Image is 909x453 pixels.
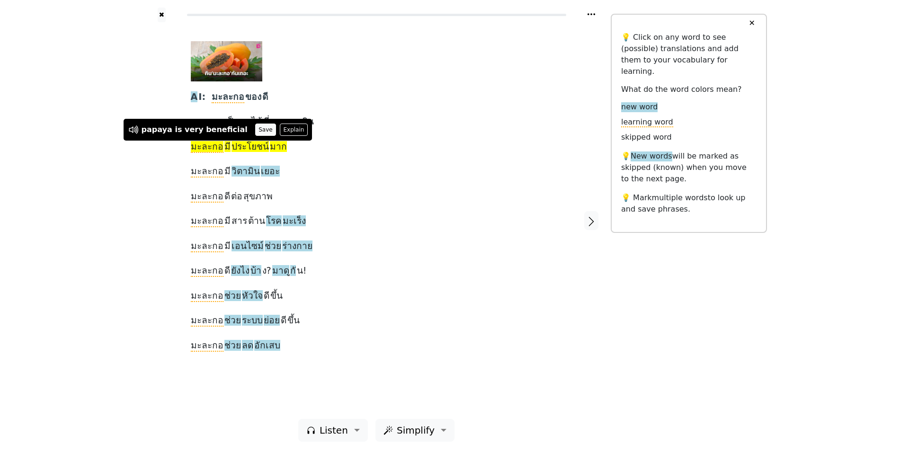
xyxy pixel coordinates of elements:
[232,141,269,153] span: ประโยชน์
[191,91,198,103] span: A
[231,191,242,203] span: ต่อ
[191,141,223,153] span: มะละกอ
[224,166,231,178] span: มี
[272,265,289,277] span: มาด
[224,340,241,352] span: ช่วย
[250,265,261,277] span: บ้า
[142,124,248,135] div: papaya is very beneficial
[191,240,223,252] span: มะละกอ
[283,215,306,227] span: มะเร็ง
[224,191,230,203] span: ดี
[191,191,223,203] span: มะละกอ
[255,124,276,136] button: Save
[254,340,280,352] span: อักเสบ
[281,315,286,327] span: ดี
[231,265,250,277] span: ยังไง
[224,116,240,128] span: เป็น
[743,15,760,32] button: ✕
[284,116,301,128] span: ชอบ
[191,340,223,352] span: มะละกอ
[397,423,435,437] span: Simplify
[224,240,231,252] span: มี
[242,340,253,352] span: ลด
[241,116,262,128] span: ผลไม้
[266,215,282,227] span: โรค
[375,419,454,442] button: Simplify
[264,290,269,302] span: ดี
[621,117,673,127] span: learning word
[263,116,269,128] span: ที่
[290,265,296,277] span: ูกั
[191,290,223,302] span: มะละกอ
[245,91,261,103] span: ของ
[262,265,271,277] span: ง?
[264,315,280,327] span: ย่อย
[191,265,223,277] span: มะละกอ
[191,166,223,178] span: มะละกอ
[232,215,247,227] span: สาร
[298,419,368,442] button: Listen
[282,240,312,252] span: ร่างกาย
[224,141,231,153] span: มี
[261,166,280,178] span: เยอะ
[280,124,308,136] button: Explain
[191,41,262,81] img: 21-15.jpg
[297,265,307,277] span: น!
[631,151,672,161] span: New words
[191,315,223,327] span: มะละกอ
[320,423,348,437] span: Listen
[621,32,757,77] p: 💡 Click on any word to see (possible) translations and add them to your vocabulary for learning.
[242,290,263,302] span: หัวใจ
[191,116,223,128] span: มะละกอ
[621,133,672,142] span: skipped word
[302,116,314,128] span: กิน
[224,265,230,277] span: ดี
[287,315,300,327] span: ขึ้น
[621,151,757,185] p: 💡 will be marked as skipped (known) when you move to the next page.
[232,240,264,252] span: เอนไซม์
[243,191,273,203] span: สุขภาพ
[198,91,205,103] span: I:
[270,141,287,153] span: มาก
[270,290,283,302] span: ขึ้น
[224,315,241,327] span: ช่วย
[621,102,658,112] span: new word
[621,192,757,215] p: 💡 Mark to look up and save phrases.
[652,193,708,202] span: multiple words
[621,85,757,94] h6: What do the word colors mean?
[262,91,268,103] span: ดี
[265,240,281,252] span: ช่วย
[232,166,260,178] span: วิตามิน
[270,116,283,128] span: คน
[242,315,263,327] span: ระบบ
[191,215,223,227] span: มะละกอ
[158,8,166,22] button: ✖
[248,215,265,227] span: ต้าน
[224,215,231,227] span: มี
[224,290,241,302] span: ช่วย
[212,91,244,103] span: มะละกอ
